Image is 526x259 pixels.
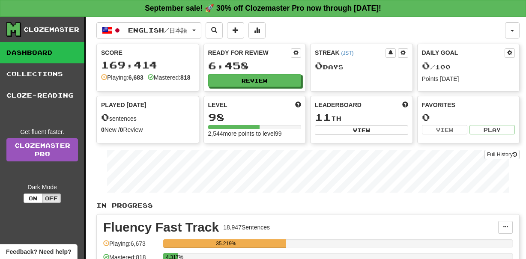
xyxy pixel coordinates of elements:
[208,101,227,109] span: Level
[315,60,408,71] div: Day s
[101,73,143,82] div: Playing:
[208,112,302,122] div: 98
[341,50,353,56] a: (JST)
[148,73,191,82] div: Mastered:
[315,101,362,109] span: Leaderboard
[208,129,302,138] div: 2,544 more points to level 99
[315,112,408,123] div: th
[402,101,408,109] span: This week in points, UTC
[101,125,194,134] div: New / Review
[295,101,301,109] span: Score more points to level up
[208,74,302,87] button: Review
[6,183,78,191] div: Dark Mode
[103,239,159,253] div: Playing: 6,673
[315,125,408,135] button: View
[208,60,302,71] div: 6,458
[101,112,194,123] div: sentences
[227,22,244,39] button: Add sentence to collection
[315,60,323,71] span: 0
[422,60,430,71] span: 0
[101,126,105,133] strong: 0
[315,111,331,123] span: 11
[103,221,219,234] div: Fluency Fast Track
[101,111,109,123] span: 0
[120,126,123,133] strong: 0
[42,194,61,203] button: Off
[248,22,266,39] button: More stats
[206,22,223,39] button: Search sentences
[6,128,78,136] div: Get fluent faster.
[128,27,187,34] span: English / 日本語
[422,101,515,109] div: Favorites
[469,125,515,134] button: Play
[422,48,505,58] div: Daily Goal
[24,194,42,203] button: On
[166,239,286,248] div: 35.219%
[101,101,146,109] span: Played [DATE]
[208,48,291,57] div: Ready for Review
[6,247,71,256] span: Open feedback widget
[129,74,143,81] strong: 6,683
[101,48,194,57] div: Score
[96,22,201,39] button: English/日本語
[145,4,381,12] strong: September sale! 🚀 30% off Clozemaster Pro now through [DATE]!
[315,48,386,57] div: Streak
[180,74,190,81] strong: 818
[223,223,270,232] div: 18,947 Sentences
[422,125,467,134] button: View
[422,63,451,71] span: / 100
[422,112,515,122] div: 0
[96,201,520,210] p: In Progress
[24,25,79,34] div: Clozemaster
[101,60,194,70] div: 169,414
[6,138,78,161] a: ClozemasterPro
[484,150,520,159] button: Full History
[422,74,515,83] div: Points [DATE]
